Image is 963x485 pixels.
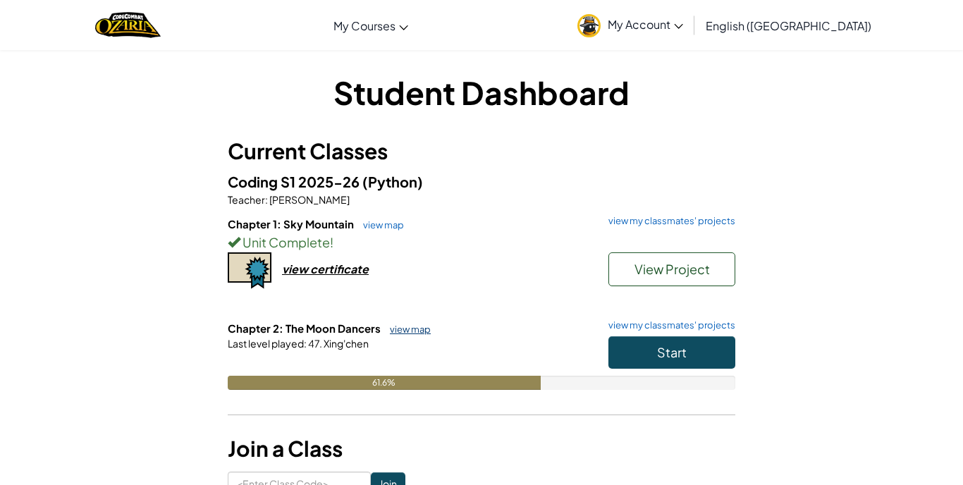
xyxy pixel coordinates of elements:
a: My Courses [326,6,415,44]
a: view map [356,219,404,231]
span: Chapter 1: Sky Mountain [228,217,356,231]
a: view my classmates' projects [601,321,735,330]
a: view map [383,324,431,335]
h1: Student Dashboard [228,70,735,114]
span: Coding S1 2025-26 [228,173,362,190]
a: view my classmates' projects [601,216,735,226]
h3: Current Classes [228,135,735,167]
a: English ([GEOGRAPHIC_DATA]) [699,6,878,44]
div: view certificate [282,262,369,276]
span: : [304,337,307,350]
span: View Project [634,261,710,277]
span: 47. [307,337,322,350]
button: View Project [608,252,735,286]
span: [PERSON_NAME] [268,193,350,206]
span: Unit Complete [240,234,330,250]
span: : [265,193,268,206]
a: My Account [570,3,690,47]
span: English ([GEOGRAPHIC_DATA]) [706,18,871,33]
span: Chapter 2: The Moon Dancers [228,321,383,335]
span: Last level played [228,337,304,350]
span: ! [330,234,333,250]
span: Teacher [228,193,265,206]
span: My Courses [333,18,395,33]
a: Ozaria by CodeCombat logo [95,11,161,39]
span: My Account [608,17,683,32]
h3: Join a Class [228,433,735,465]
div: 61.6% [228,376,541,390]
img: avatar [577,14,601,37]
img: Home [95,11,161,39]
span: (Python) [362,173,423,190]
button: Start [608,336,735,369]
img: certificate-icon.png [228,252,271,289]
a: view certificate [228,262,369,276]
span: Start [657,344,687,360]
span: Xing'chen [322,337,369,350]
